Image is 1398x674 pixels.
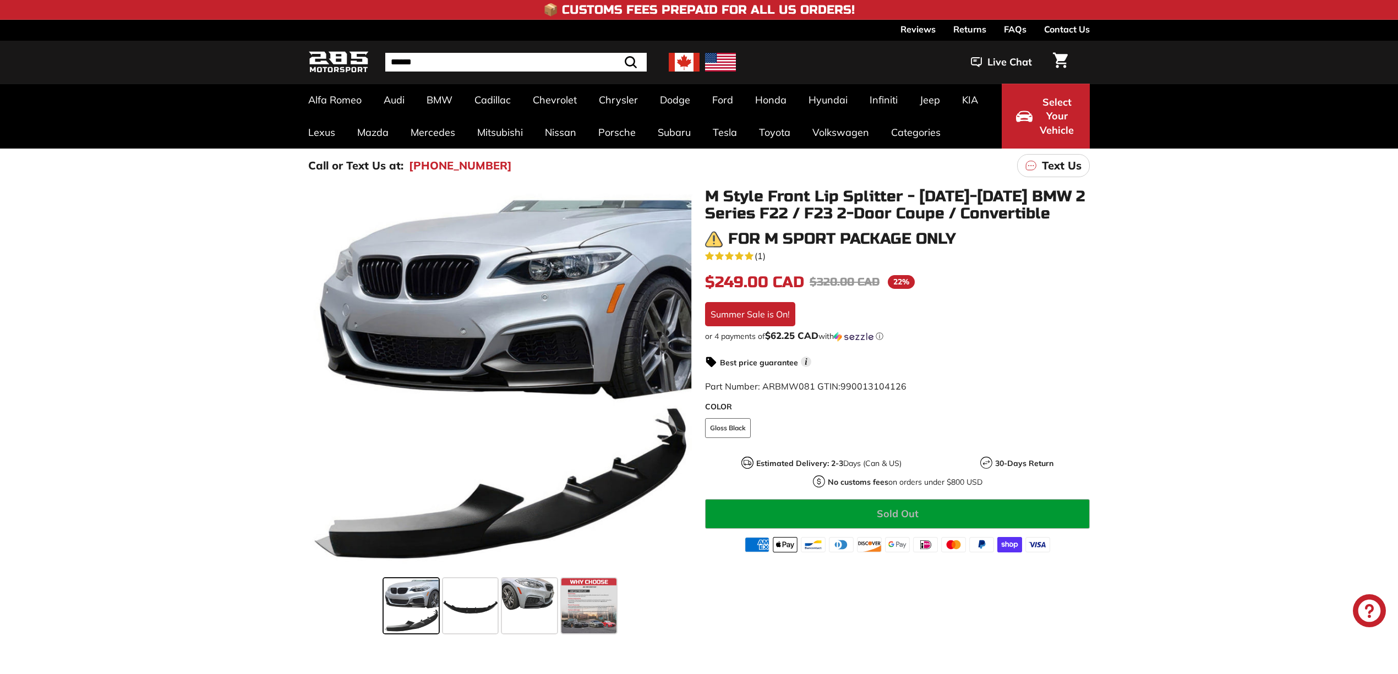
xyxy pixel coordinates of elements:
[297,84,373,116] a: Alfa Romeo
[705,331,1090,342] div: or 4 payments of with
[705,302,795,326] div: Summer Sale is On!
[877,507,919,520] span: Sold Out
[649,84,701,116] a: Dodge
[705,331,1090,342] div: or 4 payments of$62.25 CADwithSezzle Click to learn more about Sezzle
[801,116,880,149] a: Volkswagen
[756,458,902,469] p: Days (Can & US)
[1046,43,1074,81] a: Cart
[416,84,463,116] a: BMW
[857,537,882,552] img: discover
[720,358,798,368] strong: Best price guarantee
[409,157,512,174] a: [PHONE_NUMBER]
[1044,20,1090,39] a: Contact Us
[748,116,801,149] a: Toyota
[953,20,986,39] a: Returns
[900,20,936,39] a: Reviews
[466,116,534,149] a: Mitsubishi
[755,249,766,262] span: (1)
[880,116,952,149] a: Categories
[888,275,915,289] span: 22%
[728,231,956,248] h3: For M Sport Package only
[1004,20,1026,39] a: FAQs
[941,537,966,552] img: master
[705,381,906,392] span: Part Number: ARBMW081 GTIN:
[957,48,1046,76] button: Live Chat
[400,116,466,149] a: Mercedes
[522,84,588,116] a: Chevrolet
[534,116,587,149] a: Nissan
[840,381,906,392] span: 990013104126
[859,84,909,116] a: Infiniti
[765,330,818,341] span: $62.25 CAD
[587,116,647,149] a: Porsche
[834,332,873,342] img: Sezzle
[744,84,798,116] a: Honda
[463,84,522,116] a: Cadillac
[801,357,811,367] span: i
[385,53,647,72] input: Search
[995,458,1053,468] strong: 30-Days Return
[801,537,826,552] img: bancontact
[1042,157,1082,174] p: Text Us
[756,458,843,468] strong: Estimated Delivery: 2-3
[798,84,859,116] a: Hyundai
[705,273,804,292] span: $249.00 CAD
[773,537,798,552] img: apple_pay
[828,476,982,488] p: on orders under $800 USD
[1002,84,1090,149] button: Select Your Vehicle
[705,248,1090,262] a: 5.0 rating (1 votes)
[829,537,854,552] img: diners_club
[1025,537,1050,552] img: visa
[1038,95,1075,138] span: Select Your Vehicle
[543,3,855,17] h4: 📦 Customs Fees Prepaid for All US Orders!
[297,116,346,149] a: Lexus
[1017,154,1090,177] a: Text Us
[913,537,938,552] img: ideal
[885,537,910,552] img: google_pay
[308,50,369,75] img: Logo_285_Motorsport_areodynamics_components
[588,84,649,116] a: Chrysler
[828,477,888,487] strong: No customs fees
[308,157,403,174] p: Call or Text Us at:
[705,188,1090,222] h1: M Style Front Lip Splitter - [DATE]-[DATE] BMW 2 Series F22 / F23 2-Door Coupe / Convertible
[705,401,1090,413] label: COLOR
[701,84,744,116] a: Ford
[951,84,989,116] a: KIA
[373,84,416,116] a: Audi
[810,275,880,289] span: $320.00 CAD
[702,116,748,149] a: Tesla
[997,537,1022,552] img: shopify_pay
[705,231,723,248] img: warning.png
[1350,594,1389,630] inbox-online-store-chat: Shopify online store chat
[745,537,769,552] img: american_express
[969,537,994,552] img: paypal
[909,84,951,116] a: Jeep
[987,55,1032,69] span: Live Chat
[346,116,400,149] a: Mazda
[647,116,702,149] a: Subaru
[705,499,1090,529] button: Sold Out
